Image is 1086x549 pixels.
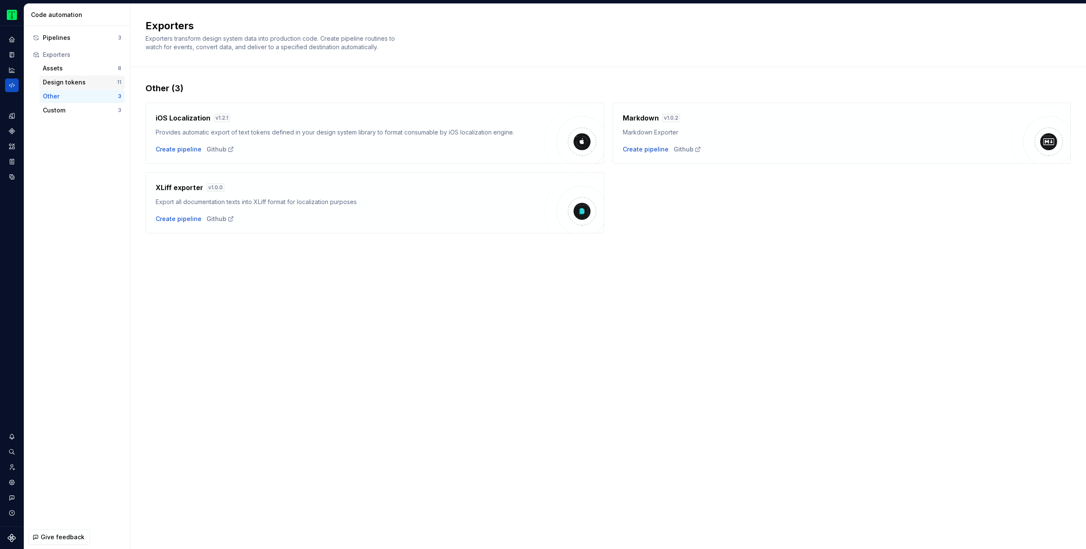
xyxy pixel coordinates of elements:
div: Provides automatic export of text tokens defined in your design system library to format consumab... [156,128,545,137]
a: Assets [5,140,19,153]
div: Other (3) [146,82,1071,94]
a: Data sources [5,170,19,184]
a: Github [207,215,234,223]
div: Code automation [31,11,126,19]
h4: Markdown [623,113,659,123]
button: Custom3 [39,104,125,117]
button: Contact support [5,491,19,504]
button: Give feedback [28,529,90,545]
span: Exporters transform design system data into production code. Create pipeline routines to watch fo... [146,35,397,50]
div: 3 [118,93,121,100]
div: 3 [118,107,121,114]
h4: XLiff exporter [156,182,203,193]
a: Settings [5,476,19,489]
img: 0ed0e8b8-9446-497d-bad0-376821b19aa5.png [7,10,17,20]
div: Exporters [43,50,121,59]
div: v 1.0.2 [662,114,680,122]
button: Design tokens11 [39,76,125,89]
a: Github [674,145,701,154]
div: Export all documentation texts into XLiff format for localization purposes [156,198,545,206]
a: Home [5,33,19,46]
button: Search ⌘K [5,445,19,459]
a: Code automation [5,78,19,92]
h2: Exporters [146,19,1061,33]
a: Storybook stories [5,155,19,168]
div: Markdown Exporter [623,128,1012,137]
button: Create pipeline [156,215,202,223]
div: v 1.2.1 [214,114,230,122]
button: Pipelines3 [29,31,125,45]
svg: Supernova Logo [8,534,16,542]
div: Pipelines [43,34,118,42]
a: Documentation [5,48,19,62]
div: 3 [118,34,121,41]
button: Assets8 [39,62,125,75]
div: Assets [43,64,118,73]
div: 8 [118,65,121,72]
div: Other [43,92,118,101]
div: Design tokens [43,78,117,87]
button: Create pipeline [623,145,669,154]
h4: iOS Localization [156,113,210,123]
div: v 1.0.0 [207,183,224,192]
span: Give feedback [41,533,84,541]
a: Analytics [5,63,19,77]
button: Other3 [39,90,125,103]
a: Github [207,145,234,154]
a: Design tokens [5,109,19,123]
a: Components [5,124,19,138]
a: Invite team [5,460,19,474]
button: Create pipeline [156,145,202,154]
div: Custom [43,106,118,115]
div: 11 [117,79,121,86]
button: Notifications [5,430,19,443]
